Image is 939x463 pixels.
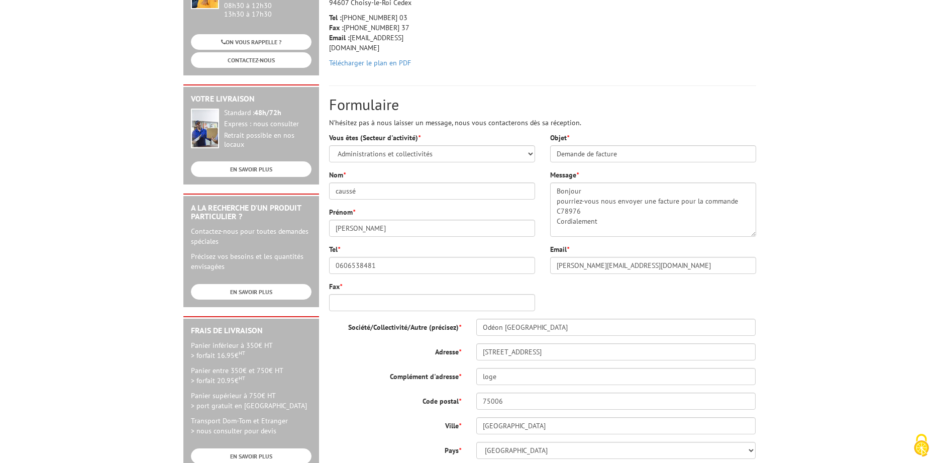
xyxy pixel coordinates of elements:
p: [PHONE_NUMBER] 03 [PHONE_NUMBER] 37 [EMAIL_ADDRESS][DOMAIN_NAME] [329,13,425,53]
p: Transport Dom-Tom et Etranger [191,416,311,436]
strong: Email : [329,33,350,42]
label: Code postal [322,393,469,406]
a: CONTACTEZ-NOUS [191,52,311,68]
div: Express : nous consulter [224,120,311,129]
span: > port gratuit en [GEOGRAPHIC_DATA] [191,401,307,410]
label: Nom [329,170,346,180]
div: Standard : [224,109,311,118]
p: Précisez vos besoins et les quantités envisagées [191,251,311,271]
h2: A la recherche d'un produit particulier ? [191,204,311,221]
strong: 48h/72h [254,108,281,117]
div: Retrait possible en nos locaux [224,131,311,149]
h2: Frais de Livraison [191,326,311,335]
img: Cookies (fenêtre modale) [909,433,934,458]
span: > forfait 20.95€ [191,376,245,385]
label: Objet [550,133,569,143]
label: Pays [322,442,469,455]
h2: Votre livraison [191,95,311,104]
label: Email [550,244,569,254]
button: Cookies (fenêtre modale) [904,429,939,463]
a: EN SAVOIR PLUS [191,161,311,177]
p: Panier supérieur à 750€ HT [191,391,311,411]
label: Ville [322,417,469,431]
span: > forfait 16.95€ [191,351,245,360]
label: Prénom [329,207,355,217]
h2: Formulaire [329,96,756,113]
p: Contactez-nous pour toutes demandes spéciales [191,226,311,246]
span: > nous consulter pour devis [191,426,276,435]
a: EN SAVOIR PLUS [191,284,311,300]
label: Vous êtes (Secteur d'activité) [329,133,421,143]
label: Société/Collectivité/Autre (précisez) [322,319,469,332]
p: Panier entre 350€ et 750€ HT [191,365,311,386]
img: widget-livraison.jpg [191,109,219,148]
sup: HT [239,375,245,382]
a: Télécharger le plan en PDF [329,58,411,67]
sup: HT [239,349,245,356]
p: N'hésitez pas à nous laisser un message, nous vous contacterons dès sa réception. [329,118,756,128]
strong: Tel : [329,13,342,22]
strong: Fax : [329,23,344,32]
label: Complément d'adresse [322,368,469,382]
a: ON VOUS RAPPELLE ? [191,34,311,50]
p: Panier inférieur à 350€ HT [191,340,311,360]
label: Message [550,170,579,180]
label: Tel [329,244,340,254]
label: Fax [329,282,342,292]
label: Adresse [322,343,469,357]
